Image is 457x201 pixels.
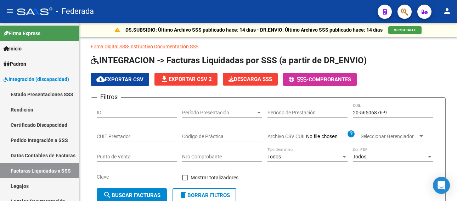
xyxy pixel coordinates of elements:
mat-icon: search [103,191,112,199]
div: Open Intercom Messenger [433,177,450,194]
a: Firma Digital SSS [91,44,128,49]
span: Todos [353,154,366,159]
span: Todos [267,154,281,159]
app-download-masive: Descarga masiva de comprobantes (adjuntos) [223,73,278,86]
mat-icon: person [443,7,451,15]
span: Descarga SSS [228,76,272,82]
span: Período Presentación [182,110,256,116]
span: Integración (discapacidad) [4,75,69,83]
mat-icon: cloud_download [96,75,105,83]
span: Inicio [4,45,22,53]
span: Seleccionar Gerenciador [361,134,418,140]
button: -Comprobantes [283,73,357,86]
span: Firma Express [4,29,40,37]
button: Descarga SSS [223,73,278,86]
mat-icon: file_download [160,75,169,83]
span: - Federada [56,4,94,19]
button: VER DETALLE [388,26,422,34]
span: Exportar CSV 2 [160,76,212,82]
span: Padrón [4,60,26,68]
mat-icon: delete [179,191,187,199]
span: Archivo CSV CUIL [267,134,306,139]
mat-icon: help [347,130,355,138]
span: Borrar Filtros [179,192,230,199]
span: INTEGRACION -> Facturas Liquidadas por SSS (a partir de DR_ENVIO) [91,55,367,65]
mat-icon: menu [6,7,14,15]
span: Mostrar totalizadores [191,173,238,182]
span: Buscar Facturas [103,192,160,199]
input: Archivo CSV CUIL [306,134,347,140]
span: VER DETALLE [394,28,416,32]
p: DS.SUBSIDIO: Último Archivo SSS publicado hace: 14 días - DR.ENVIO: Último Archivo SSS publicado ... [125,26,383,34]
a: Instructivo Documentación SSS [129,44,198,49]
button: Exportar CSV 2 [154,73,218,86]
span: Exportar CSV [96,76,143,83]
p: - [91,43,446,50]
span: Comprobantes [309,76,351,83]
button: Exportar CSV [91,73,149,86]
h3: Filtros [97,92,121,102]
span: - [289,76,309,83]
